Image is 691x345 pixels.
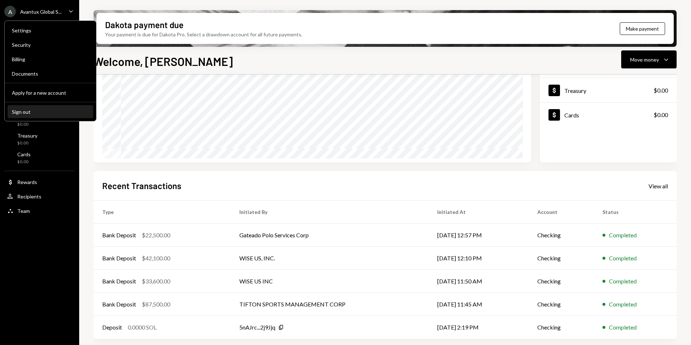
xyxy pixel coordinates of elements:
div: $42,100.00 [142,254,170,263]
div: Your payment is due for Dakota Pro. Select a drawdown account for all future payments. [105,31,302,38]
a: View all [649,182,668,190]
td: [DATE] 11:45 AM [429,293,529,316]
a: Treasury$0.00 [540,78,677,102]
td: TIFTON SPORTS MANAGEMENT CORP [231,293,429,316]
th: Type [94,201,231,224]
div: $0.00 [17,159,31,165]
div: 5nAJrc...2j9Jjq [239,323,275,332]
div: $33,600.00 [142,277,170,286]
div: Completed [609,254,637,263]
div: 0.0000 SOL [128,323,157,332]
div: Move money [630,56,659,63]
div: Documents [12,71,89,77]
a: Team [4,204,75,217]
td: [DATE] 12:57 PM [429,224,529,247]
div: Cards [17,151,31,157]
div: A [4,6,16,17]
a: Rewards [4,175,75,188]
div: $0.00 [654,86,668,95]
h1: Welcome, [PERSON_NAME] [94,54,233,68]
td: Checking [529,247,594,270]
td: Checking [529,316,594,339]
a: Billing [8,53,93,66]
div: Cards [564,112,579,118]
div: Bank Deposit [102,277,136,286]
div: Billing [12,56,89,62]
td: WISE US INC [231,270,429,293]
div: Completed [609,323,637,332]
div: Completed [609,300,637,309]
div: Team [17,208,30,214]
div: Treasury [564,87,586,94]
th: Initiated By [231,201,429,224]
a: Recipients [4,190,75,203]
button: Move money [621,50,677,68]
div: Recipients [17,193,41,200]
td: Gateado Polo Services Corp [231,224,429,247]
div: Apply for a new account [12,90,89,96]
td: [DATE] 11:50 AM [429,270,529,293]
div: Deposit [102,323,122,332]
button: Apply for a new account [8,86,93,99]
td: Checking [529,270,594,293]
th: Account [529,201,594,224]
div: Bank Deposit [102,300,136,309]
td: [DATE] 12:10 PM [429,247,529,270]
div: Sign out [12,109,89,115]
div: Completed [609,231,637,239]
div: Security [12,42,89,48]
div: $0.00 [17,140,37,146]
th: Initiated At [429,201,529,224]
th: Status [594,201,677,224]
td: Checking [529,224,594,247]
div: Completed [609,277,637,286]
div: Bank Deposit [102,254,136,263]
button: Make payment [620,22,665,35]
div: Treasury [17,133,37,139]
div: $87,500.00 [142,300,170,309]
a: Security [8,38,93,51]
div: $0.00 [654,111,668,119]
a: Cards$0.00 [4,149,75,166]
div: $22,500.00 [142,231,170,239]
td: Checking [529,293,594,316]
div: $0.00 [17,121,35,127]
div: Avantux Global S... [20,9,62,15]
div: Settings [12,27,89,33]
h2: Recent Transactions [102,180,181,192]
div: Bank Deposit [102,231,136,239]
button: Sign out [8,106,93,118]
a: Treasury$0.00 [4,130,75,148]
td: WISE US, INC. [231,247,429,270]
div: Rewards [17,179,37,185]
td: [DATE] 2:19 PM [429,316,529,339]
div: Dakota payment due [105,19,184,31]
a: Documents [8,67,93,80]
a: Settings [8,24,93,37]
a: Cards$0.00 [540,103,677,127]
